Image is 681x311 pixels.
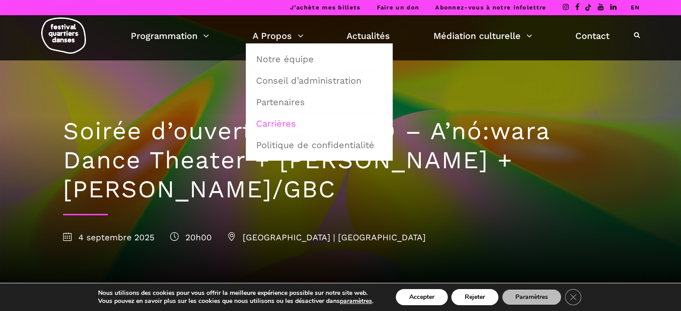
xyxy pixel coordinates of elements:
span: [GEOGRAPHIC_DATA] | [GEOGRAPHIC_DATA] [227,232,426,243]
a: Abonnez-vous à notre infolettre [435,4,546,11]
a: Programmation [131,28,209,43]
a: Politique de confidentialité [251,135,388,155]
a: J’achète mes billets [290,4,360,11]
button: Accepter [396,289,448,305]
a: Carrières [251,113,388,134]
a: Conseil d’administration [251,70,388,91]
h1: Soirée d’ouverture du FQD – A’nó:wara Dance Theater + [PERSON_NAME] + [PERSON_NAME]/GBC [63,117,618,204]
span: 4 septembre 2025 [63,232,154,243]
button: paramètres [340,297,372,305]
button: Rejeter [451,289,498,305]
a: A Propos [253,28,304,43]
a: Contact [575,28,609,43]
a: Médiation culturelle [433,28,532,43]
a: Notre équipe [251,49,388,69]
a: Actualités [347,28,390,43]
button: Paramètres [502,289,561,305]
a: EN [630,4,640,11]
p: Vous pouvez en savoir plus sur les cookies que nous utilisons ou les désactiver dans . [98,297,373,305]
span: 20h00 [170,232,212,243]
img: logo-fqd-med [41,17,86,54]
p: Nous utilisons des cookies pour vous offrir la meilleure expérience possible sur notre site web. [98,289,373,297]
a: Faire un don [377,4,419,11]
button: Close GDPR Cookie Banner [565,289,581,305]
a: Partenaires [251,92,388,112]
